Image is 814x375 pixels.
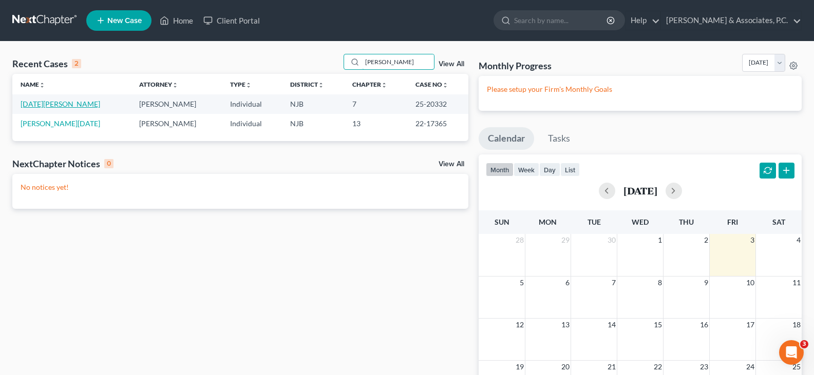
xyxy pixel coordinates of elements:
[344,114,408,133] td: 13
[703,234,709,246] span: 2
[381,82,387,88] i: unfold_more
[21,182,460,192] p: No notices yet!
[245,82,252,88] i: unfold_more
[745,361,755,373] span: 24
[39,82,45,88] i: unfold_more
[539,218,557,226] span: Mon
[230,81,252,88] a: Typeunfold_more
[657,277,663,289] span: 8
[104,159,113,168] div: 0
[515,361,525,373] span: 19
[131,94,222,113] td: [PERSON_NAME]
[155,11,198,30] a: Home
[749,234,755,246] span: 3
[588,218,601,226] span: Tue
[479,127,534,150] a: Calendar
[539,163,560,176] button: day
[560,163,580,176] button: list
[21,81,45,88] a: Nameunfold_more
[12,57,81,70] div: Recent Cases
[661,11,801,30] a: [PERSON_NAME] & Associates, P.C.
[699,361,709,373] span: 23
[139,81,178,88] a: Attorneyunfold_more
[564,277,571,289] span: 6
[791,319,802,331] span: 18
[514,11,608,30] input: Search by name...
[607,361,617,373] span: 21
[439,161,464,168] a: View All
[198,11,265,30] a: Client Portal
[626,11,660,30] a: Help
[539,127,579,150] a: Tasks
[699,319,709,331] span: 16
[560,234,571,246] span: 29
[653,319,663,331] span: 15
[21,100,100,108] a: [DATE][PERSON_NAME]
[318,82,324,88] i: unfold_more
[657,234,663,246] span: 1
[352,81,387,88] a: Chapterunfold_more
[290,81,324,88] a: Districtunfold_more
[107,17,142,25] span: New Case
[515,319,525,331] span: 12
[623,185,657,196] h2: [DATE]
[222,94,281,113] td: Individual
[703,277,709,289] span: 9
[282,94,344,113] td: NJB
[442,82,448,88] i: unfold_more
[772,218,785,226] span: Sat
[632,218,649,226] span: Wed
[679,218,694,226] span: Thu
[560,319,571,331] span: 13
[791,277,802,289] span: 11
[560,361,571,373] span: 20
[519,277,525,289] span: 5
[407,114,468,133] td: 22-17365
[407,94,468,113] td: 25-20332
[172,82,178,88] i: unfold_more
[344,94,408,113] td: 7
[487,84,793,94] p: Please setup your Firm's Monthly Goals
[495,218,509,226] span: Sun
[796,234,802,246] span: 4
[515,234,525,246] span: 28
[607,319,617,331] span: 14
[791,361,802,373] span: 25
[282,114,344,133] td: NJB
[745,319,755,331] span: 17
[415,81,448,88] a: Case Nounfold_more
[653,361,663,373] span: 22
[486,163,514,176] button: month
[779,340,804,365] iframe: Intercom live chat
[21,119,100,128] a: [PERSON_NAME][DATE]
[479,60,552,72] h3: Monthly Progress
[611,277,617,289] span: 7
[12,157,113,170] div: NextChapter Notices
[439,61,464,68] a: View All
[727,218,738,226] span: Fri
[131,114,222,133] td: [PERSON_NAME]
[222,114,281,133] td: Individual
[607,234,617,246] span: 30
[514,163,539,176] button: week
[745,277,755,289] span: 10
[362,54,434,69] input: Search by name...
[72,59,81,68] div: 2
[800,340,808,348] span: 3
